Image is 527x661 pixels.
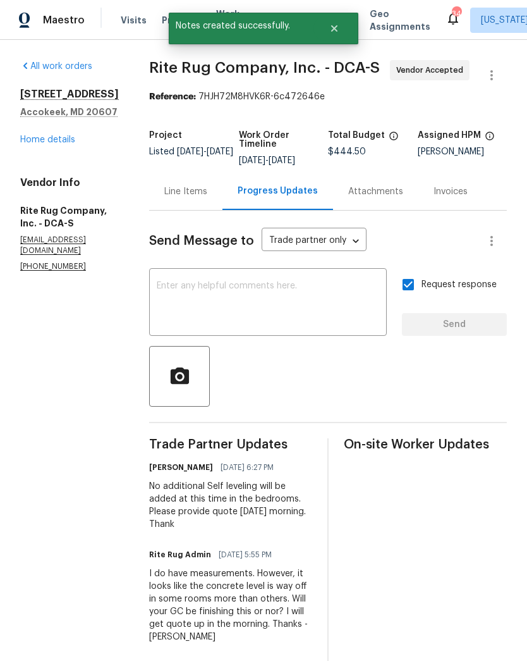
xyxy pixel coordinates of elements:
span: [DATE] 5:55 PM [219,548,272,561]
b: Reference: [149,92,196,101]
div: 34 [452,8,461,20]
span: Send Message to [149,235,254,247]
h6: [PERSON_NAME] [149,461,213,474]
h6: Rite Rug Admin [149,548,211,561]
span: $444.50 [328,147,366,156]
span: [DATE] [269,156,295,165]
span: The hpm assigned to this work order. [485,131,495,147]
span: [DATE] 6:27 PM [221,461,274,474]
h5: Project [149,131,182,140]
div: Attachments [348,185,403,198]
a: All work orders [20,62,92,71]
span: [DATE] [177,147,203,156]
span: [DATE] [239,156,265,165]
div: Trade partner only [262,231,366,252]
h5: Assigned HPM [418,131,481,140]
span: Maestro [43,14,85,27]
span: - [177,147,233,156]
span: Projects [162,14,201,27]
div: Invoices [433,185,468,198]
div: No additional Self leveling will be added at this time in the bedrooms. Please provide quote [DAT... [149,480,312,531]
div: I do have measurements. However, it looks like the concrete level is way off in some rooms more t... [149,567,312,643]
span: Geo Assignments [370,8,430,33]
span: Notes created successfully. [169,13,313,39]
span: [DATE] [207,147,233,156]
span: Trade Partner Updates [149,438,312,451]
h5: Rite Rug Company, Inc. - DCA-S [20,204,119,230]
span: Rite Rug Company, Inc. - DCA-S [149,60,380,75]
h4: Vendor Info [20,176,119,189]
a: Home details [20,135,75,144]
div: 7HJH72M8HVK6R-6c472646e [149,90,507,103]
span: Work Orders [216,8,248,33]
span: Request response [421,278,497,292]
div: Line Items [164,185,207,198]
span: The total cost of line items that have been proposed by Opendoor. This sum includes line items th... [389,131,399,147]
button: Close [313,16,355,41]
span: Vendor Accepted [396,64,468,77]
span: Visits [121,14,147,27]
span: Listed [149,147,233,156]
div: [PERSON_NAME] [418,147,507,156]
h5: Total Budget [328,131,385,140]
span: - [239,156,295,165]
span: On-site Worker Updates [344,438,507,451]
h5: Work Order Timeline [239,131,329,149]
div: Progress Updates [238,185,318,197]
